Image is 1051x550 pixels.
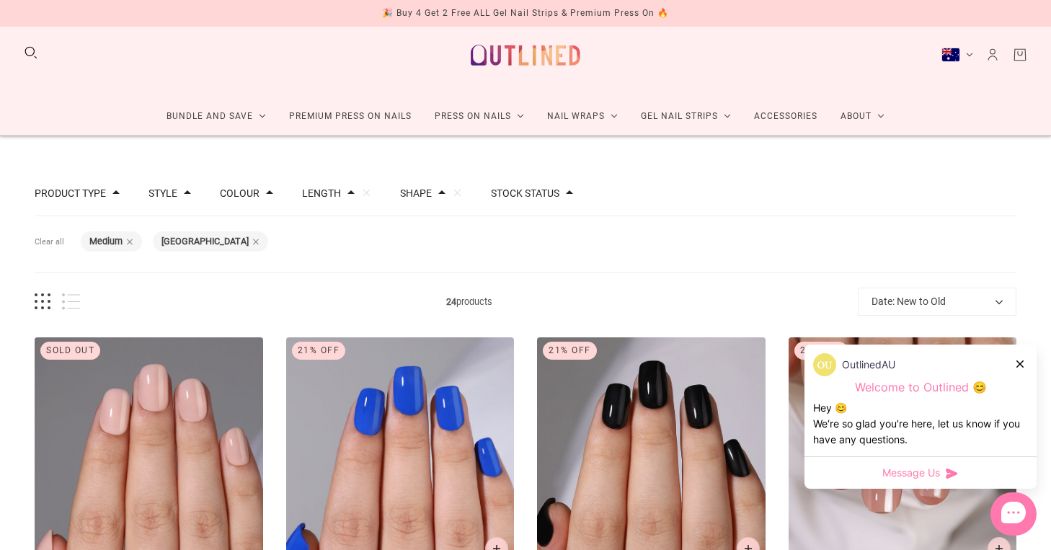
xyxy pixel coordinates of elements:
[362,188,371,198] button: Clear filters by Length
[400,188,432,198] button: Filter by Shape
[1012,47,1028,63] a: Cart
[813,353,836,376] img: data:image/png;base64,iVBORw0KGgoAAAANSUhEUgAAACQAAAAkCAYAAADhAJiYAAAAAXNSR0IArs4c6QAAArdJREFUWEf...
[23,45,39,61] button: Search
[453,188,462,198] button: Clear filters by Shape
[742,97,829,136] a: Accessories
[62,293,80,310] button: List view
[985,47,1001,63] a: Account
[148,188,177,198] button: Filter by Style
[278,97,423,136] a: Premium Press On Nails
[302,188,341,198] button: Filter by Length
[35,293,50,310] button: Grid view
[491,188,559,198] button: Filter by Stock status
[155,97,278,136] a: Bundle and Save
[292,342,346,360] div: 21% Off
[40,342,100,360] div: Sold out
[161,237,249,247] button: [GEOGRAPHIC_DATA]
[423,97,536,136] a: Press On Nails
[941,48,973,62] button: Australia
[35,231,64,253] button: Clear all filters
[829,97,896,136] a: About
[89,237,123,247] button: Medium
[629,97,742,136] a: Gel Nail Strips
[858,288,1016,316] button: Date: New to Old
[536,97,629,136] a: Nail Wraps
[794,342,848,360] div: 21% Off
[813,380,1028,395] p: Welcome to Outlined 😊
[813,400,1028,448] div: Hey 😊 We‘re so glad you’re here, let us know if you have any questions.
[382,6,669,21] div: 🎉 Buy 4 Get 2 Free ALL Gel Nail Strips & Premium Press On 🔥
[446,296,456,307] b: 24
[80,294,858,309] span: products
[842,357,895,373] p: OutlinedAU
[89,236,123,247] b: Medium
[462,25,589,86] a: Outlined
[220,188,260,198] button: Filter by Colour
[35,188,106,198] button: Filter by Product type
[882,466,940,480] span: Message Us
[543,342,597,360] div: 21% Off
[161,236,249,247] b: [GEOGRAPHIC_DATA]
